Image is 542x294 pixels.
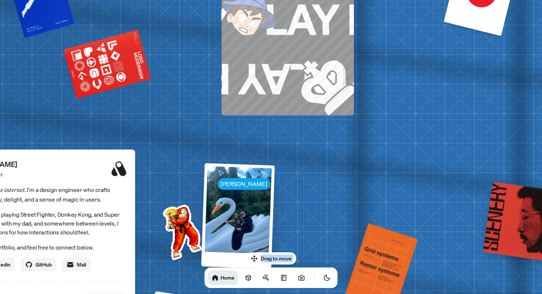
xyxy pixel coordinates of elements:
[208,270,238,285] a: Home
[62,258,90,271] a: Mail
[21,258,56,271] a: GitHub
[320,270,334,285] button: Toggle Theme
[77,260,86,268] span: Mail
[144,193,218,268] img: Profile example
[35,260,52,268] span: GitHub
[220,274,234,281] h1: Home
